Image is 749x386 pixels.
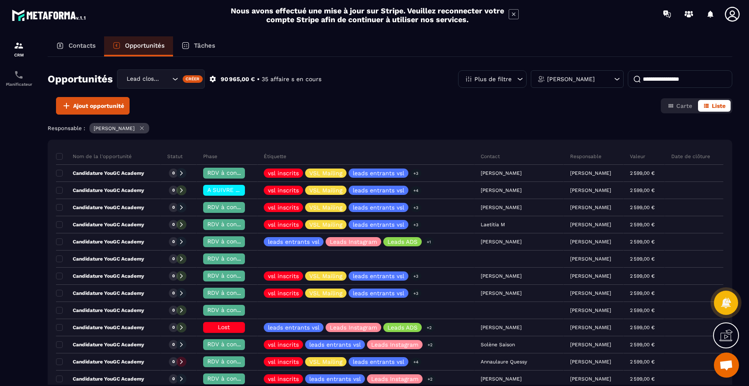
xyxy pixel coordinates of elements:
[353,273,404,279] p: leads entrants vsl
[309,290,342,296] p: VSL Mailing
[48,71,113,87] h2: Opportunités
[268,222,299,228] p: vsl inscrits
[207,272,261,279] span: RDV à confimer ❓
[570,239,611,245] p: [PERSON_NAME]
[56,221,144,228] p: Candidature YouGC Academy
[630,342,655,348] p: 2 599,00 €
[207,204,261,210] span: RDV à confimer ❓
[56,256,144,262] p: Candidature YouGC Academy
[309,222,342,228] p: VSL Mailing
[714,353,739,378] a: Ouvrir le chat
[162,74,170,84] input: Search for option
[570,307,611,313] p: [PERSON_NAME]
[630,273,655,279] p: 2 599,00 €
[56,97,130,115] button: Ajout opportunité
[410,203,421,212] p: +3
[330,239,377,245] p: Leads Instagram
[481,153,500,160] p: Contact
[353,187,404,193] p: leads entrants vsl
[570,222,611,228] p: [PERSON_NAME]
[257,75,260,83] p: •
[203,153,217,160] p: Phase
[14,41,24,51] img: formation
[172,256,175,262] p: 0
[268,187,299,193] p: vsl inscrits
[2,64,36,93] a: schedulerschedulerPlanificateur
[630,307,655,313] p: 2 599,00 €
[662,100,697,112] button: Carte
[268,376,299,382] p: vsl inscrits
[56,273,144,279] p: Candidature YouGC Academy
[309,359,342,365] p: VSL Mailing
[172,239,175,245] p: 0
[309,205,342,210] p: VSL Mailing
[125,42,165,49] p: Opportunités
[410,358,421,366] p: +4
[172,325,175,330] p: 0
[387,325,418,330] p: Leads ADS
[73,102,124,110] span: Ajout opportunité
[117,69,205,89] div: Search for option
[309,170,342,176] p: VSL Mailing
[172,205,175,210] p: 0
[570,359,611,365] p: [PERSON_NAME]
[474,76,512,82] p: Plus de filtre
[56,376,144,382] p: Candidature YouGC Academy
[56,204,144,211] p: Candidature YouGC Academy
[671,153,710,160] p: Date de clôture
[630,325,655,330] p: 2 599,00 €
[268,342,299,348] p: vsl inscrits
[268,325,319,330] p: leads entrants vsl
[12,8,87,23] img: logo
[570,205,611,210] p: [PERSON_NAME]
[218,324,230,330] span: Lost
[268,239,319,245] p: leads entrants vsl
[173,36,224,56] a: Tâches
[630,376,655,382] p: 2 599,00 €
[570,376,611,382] p: [PERSON_NAME]
[2,53,36,57] p: CRM
[570,187,611,193] p: [PERSON_NAME]
[94,125,135,131] p: [PERSON_NAME]
[630,187,655,193] p: 2 599,00 €
[183,75,203,83] div: Créer
[172,359,175,365] p: 0
[56,324,144,331] p: Candidature YouGC Academy
[207,187,243,193] span: A SUIVRE ⏳
[56,358,144,365] p: Candidature YouGC Academy
[14,70,24,80] img: scheduler
[410,186,421,195] p: +4
[194,42,215,49] p: Tâches
[371,342,418,348] p: Leads Instagram
[353,170,404,176] p: leads entrants vsl
[207,289,261,296] span: RDV à confimer ❓
[630,256,655,262] p: 2 599,00 €
[264,153,286,160] p: Étiquette
[207,341,261,348] span: RDV à confimer ❓
[309,187,342,193] p: VSL Mailing
[570,325,611,330] p: [PERSON_NAME]
[56,307,144,314] p: Candidature YouGC Academy
[570,342,611,348] p: [PERSON_NAME]
[207,375,261,382] span: RDV à confimer ❓
[172,376,175,382] p: 0
[712,102,726,109] span: Liste
[630,359,655,365] p: 2 599,00 €
[2,34,36,64] a: formationformationCRM
[425,375,436,383] p: +2
[630,222,655,228] p: 2 599,00 €
[221,75,255,83] p: 90 965,00 €
[424,238,434,246] p: +1
[570,290,611,296] p: [PERSON_NAME]
[104,36,173,56] a: Opportunités
[268,290,299,296] p: vsl inscrits
[56,290,144,297] p: Candidature YouGC Academy
[172,170,175,176] p: 0
[353,359,404,365] p: leads entrants vsl
[207,169,261,176] span: RDV à confimer ❓
[676,102,692,109] span: Carte
[410,289,421,298] p: +3
[56,153,132,160] p: Nom de la l'opportunité
[172,342,175,348] p: 0
[2,82,36,87] p: Planificateur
